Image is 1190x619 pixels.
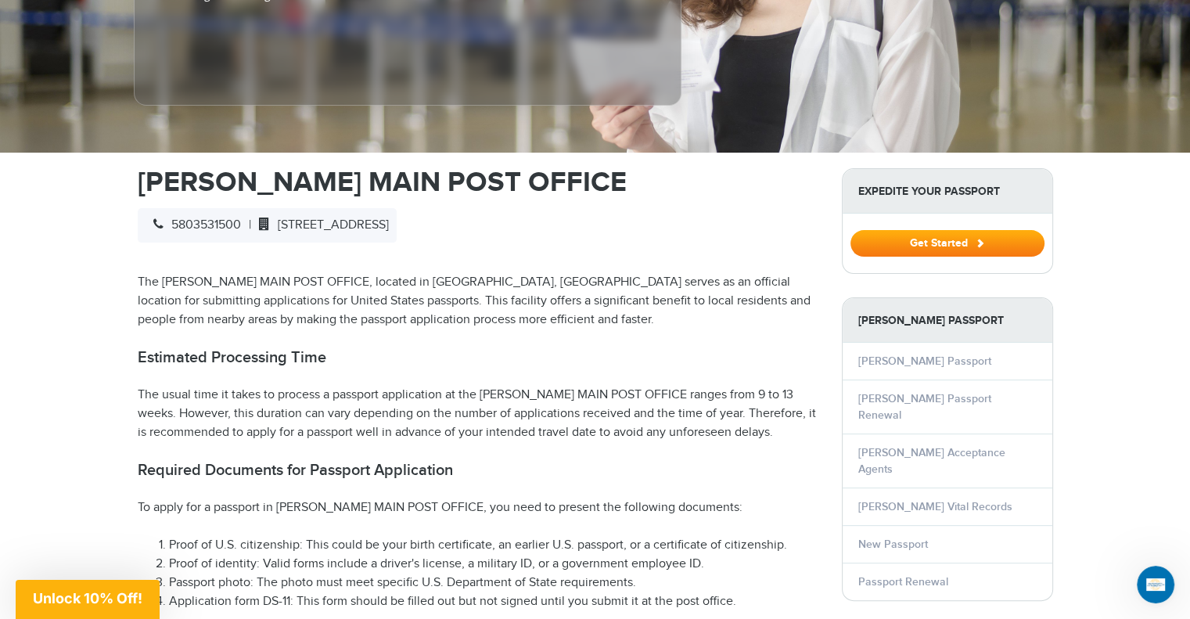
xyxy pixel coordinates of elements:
[858,538,928,551] a: New Passport
[138,348,818,367] h2: Estimated Processing Time
[858,575,948,588] a: Passport Renewal
[138,208,397,243] div: |
[251,218,389,232] span: [STREET_ADDRESS]
[169,11,286,89] iframe: Customer reviews powered by Trustpilot
[169,574,818,592] li: Passport photo: The photo must meet specific U.S. Department of State requirements.
[1137,566,1174,603] iframe: Intercom live chat
[138,498,818,517] p: To apply for a passport in [PERSON_NAME] MAIN POST OFFICE, you need to present the following docu...
[843,169,1052,214] strong: Expedite Your Passport
[138,461,818,480] h2: Required Documents for Passport Application
[169,555,818,574] li: Proof of identity: Valid forms include a driver's license, a military ID, or a government employe...
[138,386,818,442] p: The usual time it takes to process a passport application at the [PERSON_NAME] MAIN POST OFFICE r...
[33,590,142,606] span: Unlock 10% Off!
[858,354,991,368] a: [PERSON_NAME] Passport
[169,536,818,555] li: Proof of U.S. citizenship: This could be your birth certificate, an earlier U.S. passport, or a c...
[16,580,160,619] div: Unlock 10% Off!
[858,500,1012,513] a: [PERSON_NAME] Vital Records
[850,230,1044,257] button: Get Started
[858,446,1005,476] a: [PERSON_NAME] Acceptance Agents
[169,592,818,611] li: Application form DS-11: This form should be filled out but not signed until you submit it at the ...
[146,218,241,232] span: 5803531500
[843,298,1052,343] strong: [PERSON_NAME] Passport
[138,168,818,196] h1: [PERSON_NAME] MAIN POST OFFICE
[138,273,818,329] p: The [PERSON_NAME] MAIN POST OFFICE, located in [GEOGRAPHIC_DATA], [GEOGRAPHIC_DATA] serves as an ...
[858,392,991,422] a: [PERSON_NAME] Passport Renewal
[850,236,1044,249] a: Get Started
